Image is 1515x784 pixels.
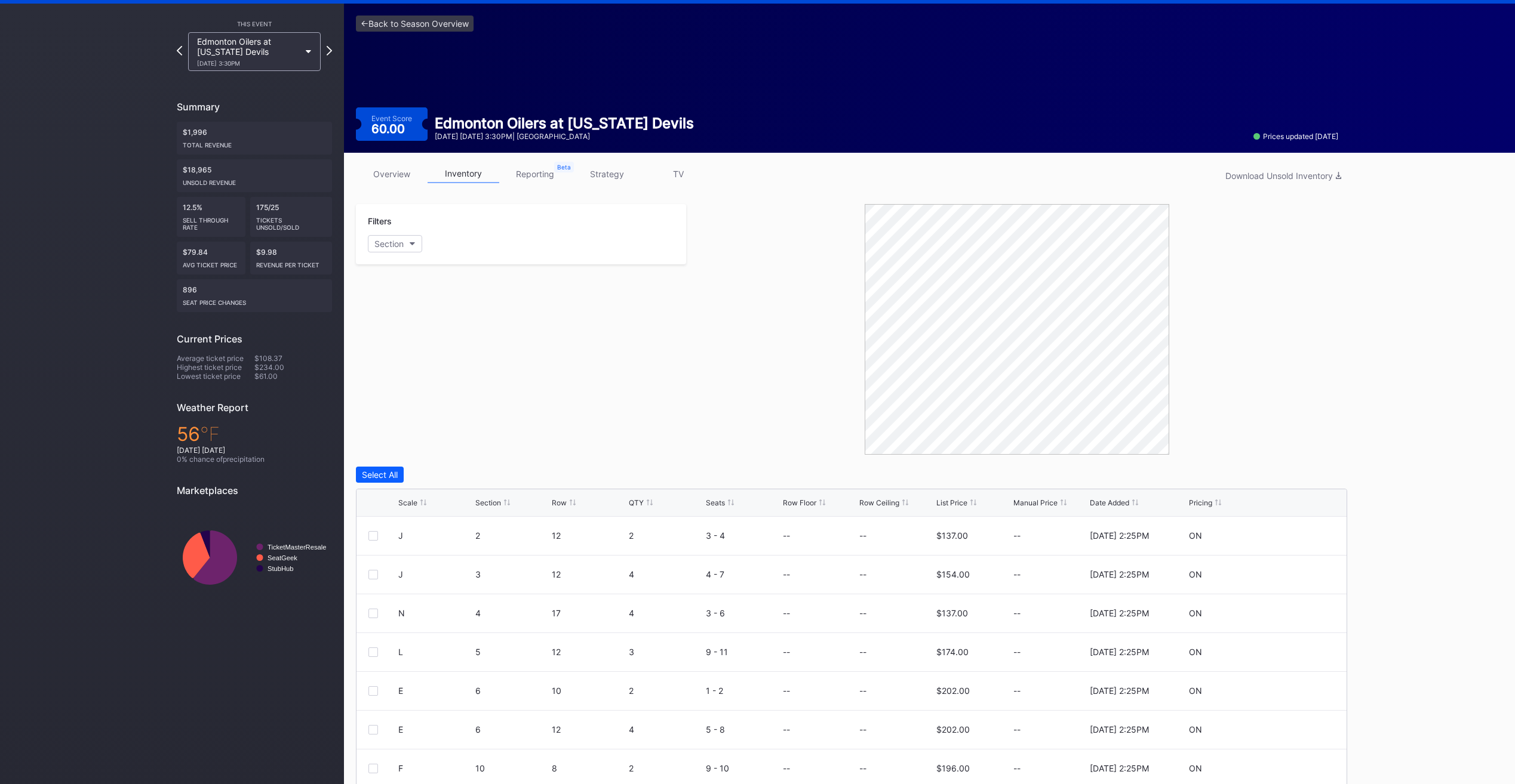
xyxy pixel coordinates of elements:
div: 12 [552,647,626,657]
span: ℉ [200,422,220,446]
div: -- [783,647,790,657]
div: -- [1013,530,1087,541]
div: ON [1189,686,1202,696]
div: -- [859,763,866,773]
svg: Chart title [177,505,332,610]
div: 4 [629,608,703,618]
div: [DATE] 2:25PM [1090,608,1149,618]
div: -- [1013,608,1087,618]
div: [DATE] [DATE] [177,446,332,455]
div: Pricing [1189,498,1212,507]
div: 3 [475,569,549,579]
div: -- [859,569,866,579]
div: $137.00 [936,608,968,618]
button: Select All [356,467,404,483]
div: 1 - 2 [706,686,780,696]
div: E [398,686,403,696]
div: seat price changes [183,294,326,306]
div: 4 [629,569,703,579]
button: Section [368,235,422,252]
div: $9.98 [250,242,333,274]
div: 10 [475,763,549,773]
a: overview [356,165,428,183]
div: 12 [552,530,626,541]
div: ON [1189,569,1202,579]
div: $202.00 [936,724,970,734]
div: Section [374,239,404,249]
div: -- [783,569,790,579]
div: -- [1013,686,1087,696]
div: 56 [177,422,332,446]
div: Row [552,498,567,507]
div: Download Unsold Inventory [1225,171,1341,181]
div: 2 [475,530,549,541]
div: Row Floor [783,498,816,507]
div: 12 [552,569,626,579]
div: [DATE] 2:25PM [1090,530,1149,541]
div: ON [1189,608,1202,618]
div: [DATE] 2:25PM [1090,569,1149,579]
div: Section [475,498,501,507]
div: Seats [706,498,725,507]
div: 2 [629,763,703,773]
div: 3 [629,647,703,657]
div: -- [783,608,790,618]
div: 4 [629,724,703,734]
div: List Price [936,498,967,507]
div: -- [783,763,790,773]
div: ON [1189,647,1202,657]
div: Select All [362,470,398,480]
div: 12 [552,724,626,734]
div: Total Revenue [183,137,326,149]
a: <-Back to Season Overview [356,16,474,32]
div: [DATE] 2:25PM [1090,686,1149,696]
div: Scale [398,498,417,507]
div: J [398,569,403,579]
div: Event Score [371,114,412,123]
div: Lowest ticket price [177,372,254,381]
div: ON [1189,724,1202,734]
div: Average ticket price [177,354,254,363]
div: -- [1013,724,1087,734]
div: 8 [552,763,626,773]
div: [DATE] [DATE] 3:30PM | [GEOGRAPHIC_DATA] [435,132,694,141]
div: -- [783,724,790,734]
div: Marketplaces [177,484,332,496]
div: Edmonton Oilers at [US_STATE] Devils [435,115,694,132]
div: J [398,530,403,541]
div: This Event [177,20,332,27]
div: $137.00 [936,530,968,541]
div: -- [859,724,866,734]
div: 3 - 4 [706,530,780,541]
div: E [398,724,403,734]
div: -- [783,686,790,696]
div: Row Ceiling [859,498,899,507]
div: ON [1189,763,1202,773]
div: Weather Report [177,402,332,413]
div: $61.00 [254,372,332,381]
div: $174.00 [936,647,969,657]
text: StubHub [268,565,294,572]
div: 175/25 [250,197,333,237]
div: -- [1013,763,1087,773]
div: 896 [177,279,332,312]
div: $1,996 [177,122,332,155]
div: [DATE] 2:25PM [1090,763,1149,773]
div: [DATE] 2:25PM [1090,724,1149,734]
div: 4 - 7 [706,569,780,579]
div: 17 [552,608,626,618]
div: 9 - 10 [706,763,780,773]
div: Edmonton Oilers at [US_STATE] Devils [197,36,300,67]
div: L [398,647,403,657]
div: Sell Through Rate [183,212,239,231]
div: 12.5% [177,197,245,237]
div: F [398,763,403,773]
div: Highest ticket price [177,363,254,372]
div: Revenue per ticket [256,257,327,268]
div: Prices updated [DATE] [1253,132,1338,141]
button: Download Unsold Inventory [1219,168,1347,184]
div: 10 [552,686,626,696]
a: TV [643,165,714,183]
div: -- [1013,647,1087,657]
div: 2 [629,686,703,696]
